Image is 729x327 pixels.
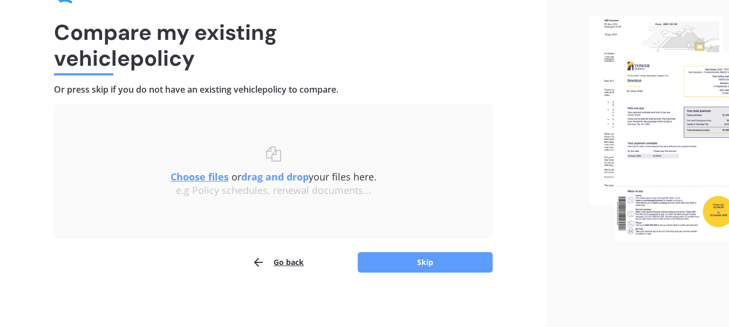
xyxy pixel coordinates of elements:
[252,252,304,273] button: Go back
[76,185,471,197] div: e.g Policy schedules, renewal documents...
[590,16,729,240] img: files.webp
[241,170,309,183] b: drag and drop
[54,84,493,95] h4: Or press skip if you do not have an existing vehicle policy to compare.
[54,19,493,71] h1: Compare my existing vehicle policy
[358,252,493,273] button: Skip
[171,170,229,183] u: Choose files
[171,170,377,183] span: or your files here.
